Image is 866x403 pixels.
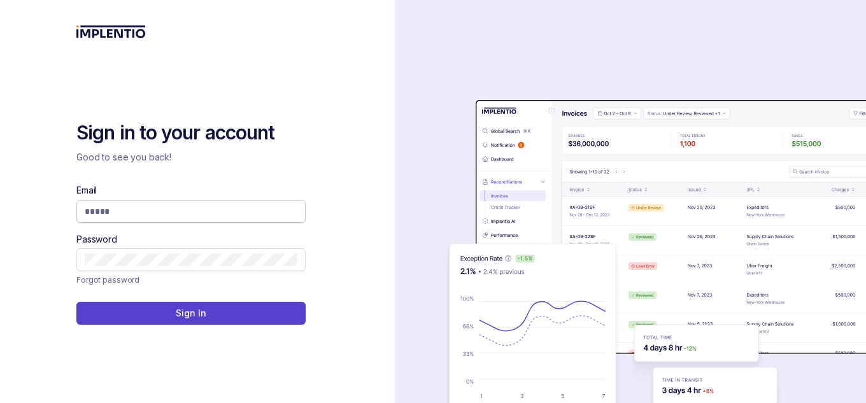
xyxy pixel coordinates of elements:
p: Good to see you back! [76,151,306,164]
button: Sign In [76,302,306,325]
p: Forgot password [76,274,139,286]
h2: Sign in to your account [76,120,306,146]
p: Sign In [176,307,206,320]
label: Password [76,233,117,246]
label: Email [76,184,97,197]
a: Link Forgot password [76,274,139,286]
img: logo [76,25,146,38]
